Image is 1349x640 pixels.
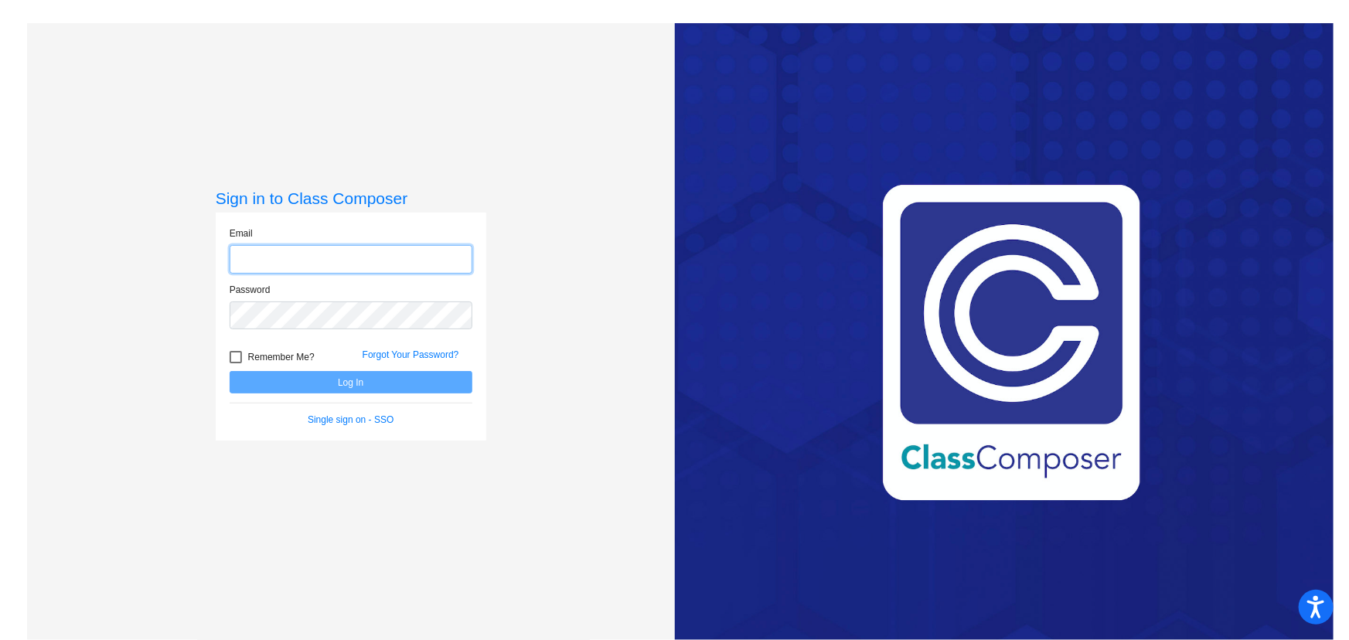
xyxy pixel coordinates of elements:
[216,189,486,208] h3: Sign in to Class Composer
[230,371,472,393] button: Log In
[308,414,393,425] a: Single sign on - SSO
[230,226,253,240] label: Email
[248,348,315,366] span: Remember Me?
[230,283,271,297] label: Password
[363,349,459,360] a: Forgot Your Password?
